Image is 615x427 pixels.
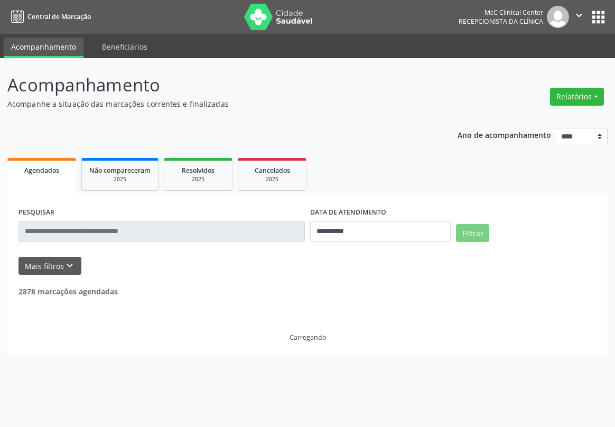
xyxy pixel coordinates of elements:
[7,8,91,25] a: Central de Marcação
[182,166,215,175] span: Resolvidos
[459,17,543,26] span: Recepcionista da clínica
[64,260,76,272] i: keyboard_arrow_down
[573,10,585,21] i: 
[589,8,608,26] button: apps
[18,257,81,275] button: Mais filtroskeyboard_arrow_down
[7,72,427,98] p: Acompanhamento
[172,175,225,183] div: 2025
[4,38,83,58] a: Acompanhamento
[89,175,151,183] div: 2025
[27,12,91,21] span: Central de Marcação
[89,166,151,175] span: Não compareceram
[310,205,386,221] label: DATA DE ATENDIMENTO
[569,6,589,28] button: 
[456,224,489,242] button: Filtrar
[18,286,118,296] strong: 2878 marcações agendadas
[246,175,299,183] div: 2025
[550,88,604,106] button: Relatórios
[458,128,551,141] p: Ano de acompanhamento
[547,6,569,28] img: img
[255,166,290,175] span: Cancelados
[7,98,427,109] p: Acompanhe a situação das marcações correntes e finalizadas
[18,205,54,221] label: PESQUISAR
[290,333,326,342] div: Carregando
[24,166,59,175] span: Agendados
[95,38,155,56] a: Beneficiários
[459,8,543,17] div: McC Clinical Center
